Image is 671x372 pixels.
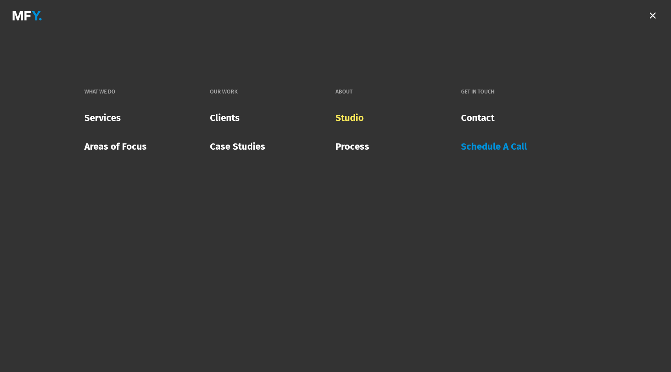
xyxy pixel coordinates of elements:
a: Clients [210,106,240,129]
a: Schedule A Call [461,135,527,158]
a: Process [335,135,369,158]
a: Services [84,106,121,129]
a: What We Do [84,83,119,101]
a: Areas of Focus [84,135,147,158]
a: About [335,83,356,101]
a: Get In Touch [461,83,498,101]
a: Our Work [210,83,242,101]
a: Case Studies [210,135,265,158]
a: Contact [461,106,494,129]
a: Studio [335,106,364,129]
